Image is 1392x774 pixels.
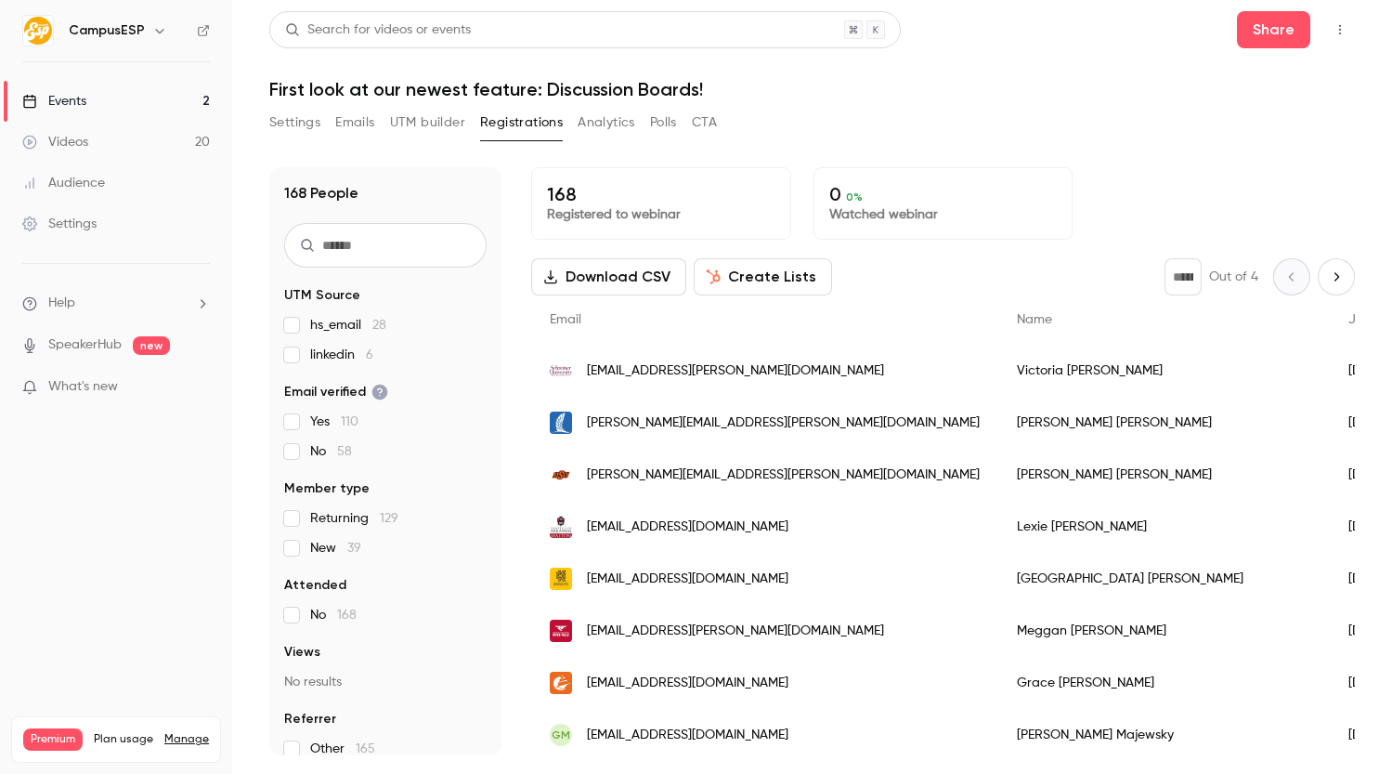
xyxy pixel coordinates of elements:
[356,742,375,755] span: 165
[390,108,465,138] button: UTM builder
[550,313,581,326] span: Email
[284,286,487,758] section: facet-groups
[48,335,122,355] a: SpeakerHub
[310,413,358,431] span: Yes
[164,732,209,747] a: Manage
[310,740,375,758] span: Other
[347,542,361,555] span: 39
[650,108,677,138] button: Polls
[310,539,361,558] span: New
[547,183,775,205] p: 168
[1318,258,1355,295] button: Next page
[48,294,75,313] span: Help
[587,622,884,641] span: [EMAIL_ADDRESS][PERSON_NAME][DOMAIN_NAME]
[578,108,635,138] button: Analytics
[550,464,572,486] img: okstate.edu
[550,516,572,538] img: uark.edu
[550,568,572,590] img: kennesaw.edu
[310,606,357,624] span: No
[337,609,357,622] span: 168
[366,348,373,361] span: 6
[284,182,358,204] h1: 168 People
[22,92,86,111] div: Events
[285,20,471,40] div: Search for videos or events
[998,449,1330,501] div: [PERSON_NAME] [PERSON_NAME]
[310,442,352,461] span: No
[1209,268,1258,286] p: Out of 4
[310,346,373,364] span: linkedin
[23,728,83,751] span: Premium
[998,345,1330,397] div: Victoria [PERSON_NAME]
[692,108,717,138] button: CTA
[998,657,1330,709] div: Grace [PERSON_NAME]
[284,286,360,305] span: UTM Source
[284,673,487,691] p: No results
[829,205,1058,224] p: Watched webinar
[284,643,320,662] span: Views
[587,570,788,589] span: [EMAIL_ADDRESS][DOMAIN_NAME]
[552,727,570,743] span: GM
[269,78,1355,100] h1: First look at our newest feature: Discussion Boards!
[587,466,980,485] span: [PERSON_NAME][EMAIL_ADDRESS][PERSON_NAME][DOMAIN_NAME]
[48,377,118,397] span: What's new
[269,108,320,138] button: Settings
[998,397,1330,449] div: [PERSON_NAME] [PERSON_NAME]
[587,518,788,537] span: [EMAIL_ADDRESS][DOMAIN_NAME]
[284,383,388,401] span: Email verified
[69,21,145,40] h6: CampusESP
[22,174,105,192] div: Audience
[94,732,153,747] span: Plan usage
[829,183,1058,205] p: 0
[846,190,863,203] span: 0 %
[23,16,53,46] img: CampusESP
[380,512,398,525] span: 129
[133,336,170,355] span: new
[22,294,210,313] li: help-dropdown-opener
[372,319,386,332] span: 28
[587,413,980,433] span: [PERSON_NAME][EMAIL_ADDRESS][PERSON_NAME][DOMAIN_NAME]
[22,215,97,233] div: Settings
[310,316,386,335] span: hs_email
[998,553,1330,605] div: [GEOGRAPHIC_DATA] [PERSON_NAME]
[550,412,572,434] img: tamucc.edu
[998,605,1330,657] div: Meggan [PERSON_NAME]
[587,726,788,745] span: [EMAIL_ADDRESS][DOMAIN_NAME]
[284,710,336,728] span: Referrer
[335,108,374,138] button: Emails
[998,501,1330,553] div: Lexie [PERSON_NAME]
[547,205,775,224] p: Registered to webinar
[188,379,210,396] iframe: Noticeable Trigger
[694,258,832,295] button: Create Lists
[480,108,563,138] button: Registrations
[337,445,352,458] span: 58
[1017,313,1052,326] span: Name
[284,576,346,595] span: Attended
[341,415,358,428] span: 110
[310,509,398,528] span: Returning
[1237,11,1310,48] button: Share
[22,133,88,151] div: Videos
[531,258,686,295] button: Download CSV
[587,674,788,693] span: [EMAIL_ADDRESS][DOMAIN_NAME]
[550,360,572,382] img: schreiner.edu
[998,709,1330,761] div: [PERSON_NAME] Majewsky
[550,672,572,694] img: salemstate.edu
[284,479,370,498] span: Member type
[587,361,884,381] span: [EMAIL_ADDRESS][PERSON_NAME][DOMAIN_NAME]
[550,620,572,642] img: uwrf.edu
